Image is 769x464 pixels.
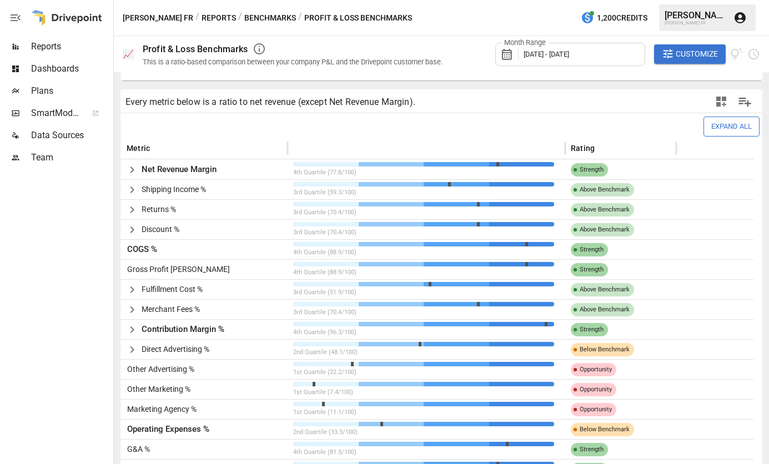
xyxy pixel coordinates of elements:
span: Merchant Fees % [142,305,200,314]
span: Net Revenue Margin [142,164,217,174]
button: Schedule report [747,48,760,60]
p: 3rd Quartile (51.9/100) [293,288,554,297]
button: Manage Columns [732,89,757,114]
span: COGS % [123,244,157,254]
span: Strength [575,160,608,179]
span: 1,200 Credits [597,11,647,25]
span: Opportunity [575,380,616,399]
span: Above Benchmark [575,300,634,319]
span: Above Benchmark [575,280,634,299]
span: Other Marketing % [123,385,190,394]
span: Team [31,151,111,164]
span: Strength [575,440,608,459]
p: 4th Quartile (77.8/100) [293,168,554,178]
span: Gross Profit [PERSON_NAME] [123,265,230,274]
span: Reports [31,40,111,53]
div: Profit & Loss Benchmarks [143,44,248,54]
span: Direct Advertising % [142,345,209,354]
div: 📈 [123,49,134,59]
button: 1,200Credits [576,8,652,28]
p: 3rd Quartile (70.4/100) [293,228,554,238]
span: Below Benchmark [575,340,634,359]
span: Strength [575,240,608,259]
p: 4th Quartile (88.9/100) [293,268,554,278]
span: Discount % [142,225,179,234]
span: Rating [571,143,595,154]
div: / [298,11,302,25]
button: Sort [596,140,611,156]
p: 1st Quartile (7.4/100) [293,388,554,397]
span: Above Benchmark [575,200,634,219]
button: View documentation [730,44,743,64]
button: Sort [294,140,310,156]
span: Contribution Margin % [142,324,224,334]
p: 2nd Quartile (33.3/100) [293,428,554,437]
p: 3rd Quartile (70.4/100) [293,308,554,317]
div: / [238,11,242,25]
span: [DATE] - [DATE] [524,50,569,58]
p: 2nd Quartile (48.1/100) [293,348,554,357]
span: Strength [575,320,608,339]
p: 4th Quartile (81.5/100) [293,448,554,457]
p: 4th Quartile (96.3/100) [293,328,554,337]
div: [PERSON_NAME] FR [665,21,727,26]
span: Customize [676,47,718,61]
span: Other Advertising % [123,365,194,374]
p: 4th Quartile (88.9/100) [293,248,554,258]
p: 3rd Quartile (59.3/100) [293,188,554,198]
span: Above Benchmark [575,220,634,239]
div: Every metric below is a ratio to net revenue (except Net Revenue Margin). [125,97,415,107]
span: G&A % [123,445,150,453]
p: 1st Quartile (11.1/100) [293,408,554,417]
button: Customize [654,44,726,64]
button: Sort [151,140,167,156]
button: [PERSON_NAME] FR [123,11,193,25]
span: Opportunity [575,360,616,379]
span: ™ [79,105,87,119]
span: SmartModel [31,107,80,120]
button: Reports [202,11,236,25]
span: Returns % [142,205,176,214]
div: [PERSON_NAME] [665,10,727,21]
span: Dashboards [31,62,111,75]
p: 3rd Quartile (70.4/100) [293,208,554,218]
span: Strength [575,260,608,279]
label: Month Range [501,38,549,48]
span: Fulfillment Cost % [142,285,203,294]
button: Benchmarks [244,11,296,25]
span: Opportunity [575,400,616,419]
span: Data Sources [31,129,111,142]
span: Metric [127,143,150,154]
span: Marketing Agency % [123,405,197,413]
button: Expand All [703,117,760,136]
span: Below Benchmark [575,420,634,439]
p: 1st Quartile (22.2/100) [293,368,554,377]
span: Operating Expenses % [123,424,209,434]
div: This is a ratio-based comparison between your company P&L and the Drivepoint customer base. [143,58,443,66]
span: Plans [31,84,111,98]
span: Shipping Income % [142,185,206,194]
div: / [195,11,199,25]
span: Above Benchmark [575,180,634,199]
